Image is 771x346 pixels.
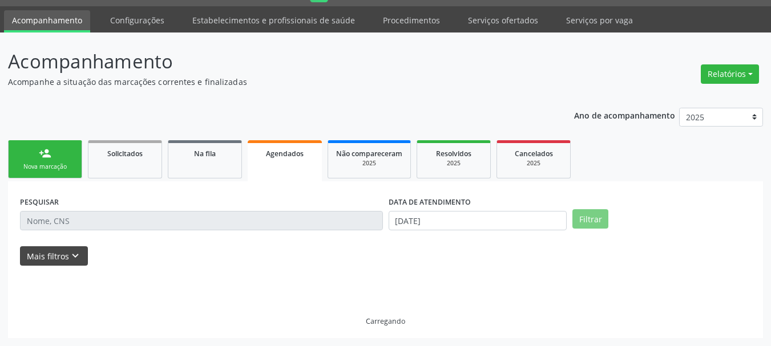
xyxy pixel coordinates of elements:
[4,10,90,32] a: Acompanhamento
[574,108,675,122] p: Ano de acompanhamento
[194,149,216,158] span: Na fila
[17,162,74,171] div: Nova marcação
[8,47,536,76] p: Acompanhamento
[366,316,405,326] div: Carregando
[389,211,567,230] input: Selecione um intervalo
[336,149,402,158] span: Não compareceram
[184,10,363,30] a: Estabelecimentos e profissionais de saúde
[266,149,304,158] span: Agendados
[20,211,383,230] input: Nome, CNS
[558,10,641,30] a: Serviços por vaga
[8,76,536,88] p: Acompanhe a situação das marcações correntes e finalizadas
[389,193,471,211] label: DATA DE ATENDIMENTO
[20,246,88,266] button: Mais filtroskeyboard_arrow_down
[20,193,59,211] label: PESQUISAR
[572,209,608,229] button: Filtrar
[460,10,546,30] a: Serviços ofertados
[102,10,172,30] a: Configurações
[375,10,448,30] a: Procedimentos
[69,250,82,262] i: keyboard_arrow_down
[336,159,402,168] div: 2025
[701,64,759,84] button: Relatórios
[515,149,553,158] span: Cancelados
[436,149,471,158] span: Resolvidos
[425,159,482,168] div: 2025
[39,147,51,160] div: person_add
[505,159,562,168] div: 2025
[107,149,143,158] span: Solicitados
